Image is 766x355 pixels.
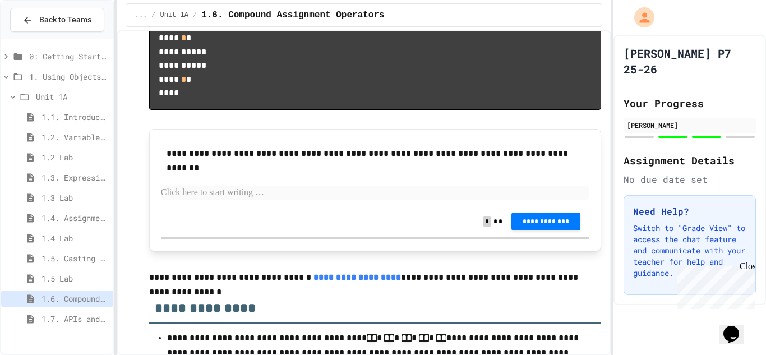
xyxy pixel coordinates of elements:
[39,14,91,26] span: Back to Teams
[41,192,109,204] span: 1.3 Lab
[41,273,109,284] span: 1.5 Lab
[41,232,109,244] span: 1.4 Lab
[10,8,104,32] button: Back to Teams
[41,252,109,264] span: 1.5. Casting and Ranges of Values
[151,11,155,20] span: /
[41,172,109,183] span: 1.3. Expressions and Output [New]
[622,4,657,30] div: My Account
[633,205,746,218] h3: Need Help?
[135,11,147,20] span: ...
[29,71,109,82] span: 1. Using Objects and Methods
[41,131,109,143] span: 1.2. Variables and Data Types
[673,261,755,309] iframe: chat widget
[633,223,746,279] p: Switch to "Grade View" to access the chat feature and communicate with your teacher for help and ...
[624,153,756,168] h2: Assignment Details
[36,91,109,103] span: Unit 1A
[41,313,109,325] span: 1.7. APIs and Libraries
[627,120,753,130] div: [PERSON_NAME]
[624,95,756,111] h2: Your Progress
[41,111,109,123] span: 1.1. Introduction to Algorithms, Programming, and Compilers
[624,173,756,186] div: No due date set
[160,11,188,20] span: Unit 1A
[41,212,109,224] span: 1.4. Assignment and Input
[41,293,109,305] span: 1.6. Compound Assignment Operators
[4,4,77,71] div: Chat with us now!Close
[624,45,756,77] h1: [PERSON_NAME] P7 25-26
[29,50,109,62] span: 0: Getting Started
[719,310,755,344] iframe: chat widget
[41,151,109,163] span: 1.2 Lab
[201,8,384,22] span: 1.6. Compound Assignment Operators
[193,11,197,20] span: /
